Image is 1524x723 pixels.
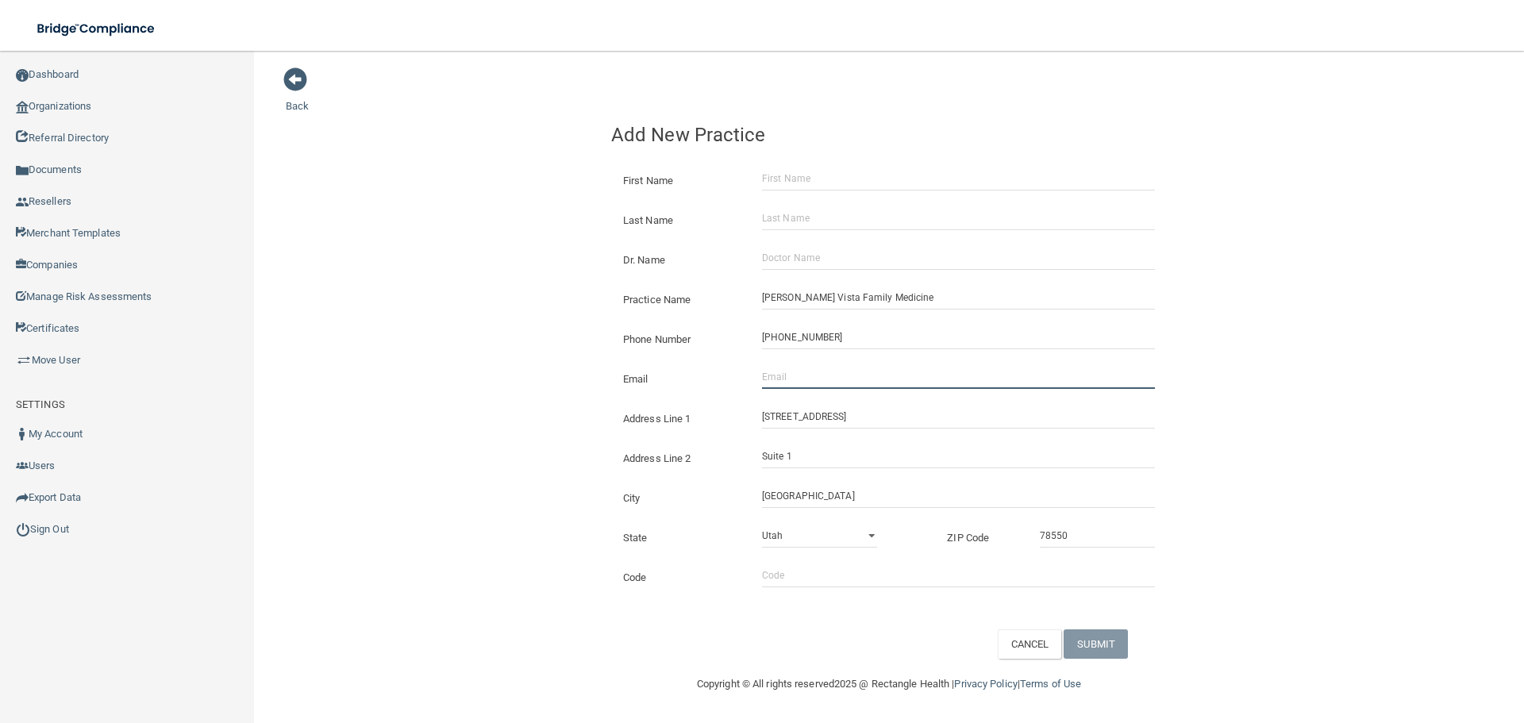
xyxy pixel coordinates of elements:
[762,206,1155,230] input: Last Name
[611,370,750,389] label: Email
[16,164,29,177] img: icon-documents.8dae5593.png
[1249,610,1505,674] iframe: Drift Widget Chat Controller
[286,81,309,112] a: Back
[16,196,29,209] img: ic_reseller.de258add.png
[762,444,1155,468] input: Address Line 2
[611,529,750,548] label: State
[1040,524,1155,548] input: _____
[16,460,29,472] img: icon-users.e205127d.png
[611,125,1167,145] h4: Add New Practice
[611,290,750,310] label: Practice Name
[762,405,1155,429] input: Address Line 1
[24,13,170,45] img: bridge_compliance_login_screen.278c3ca4.svg
[16,69,29,82] img: ic_dashboard_dark.d01f4a41.png
[762,246,1155,270] input: Doctor Name
[611,251,750,270] label: Dr. Name
[611,489,750,508] label: City
[954,678,1017,690] a: Privacy Policy
[762,325,1155,349] input: (___) ___-____
[611,568,750,587] label: Code
[599,659,1179,710] div: Copyright © All rights reserved 2025 @ Rectangle Health | |
[998,629,1062,659] button: CANCEL
[611,330,750,349] label: Phone Number
[611,211,750,230] label: Last Name
[935,529,1028,548] label: ZIP Code
[611,449,750,468] label: Address Line 2
[762,563,1155,587] input: Code
[762,286,1155,310] input: Practice Name
[762,167,1155,190] input: First Name
[16,491,29,504] img: icon-export.b9366987.png
[762,484,1155,508] input: City
[16,522,30,536] img: ic_power_dark.7ecde6b1.png
[1020,678,1081,690] a: Terms of Use
[16,101,29,113] img: organization-icon.f8decf85.png
[611,410,750,429] label: Address Line 1
[16,428,29,440] img: ic_user_dark.df1a06c3.png
[611,171,750,190] label: First Name
[762,365,1155,389] input: Email
[16,395,65,414] label: SETTINGS
[1064,629,1128,659] button: SUBMIT
[16,352,32,368] img: briefcase.64adab9b.png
